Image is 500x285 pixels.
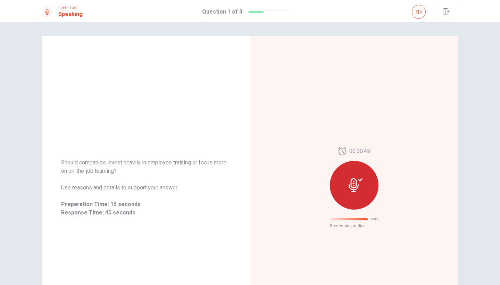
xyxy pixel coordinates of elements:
[330,223,378,228] span: Processing audio...
[61,158,231,175] span: Should companies invest heavily in employee training or focus more on on-the-job learning?
[58,5,83,10] span: Level Test
[202,8,242,16] h1: Question 1 of 3
[61,209,231,217] span: Response Time: 45 seconds
[58,10,83,18] h1: Speaking
[371,215,378,223] span: 100 %
[61,184,231,192] span: Use reasons and details to support your answer.
[61,200,231,209] span: Preparation Time: 15 seconds
[349,147,370,155] span: 00:00:45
